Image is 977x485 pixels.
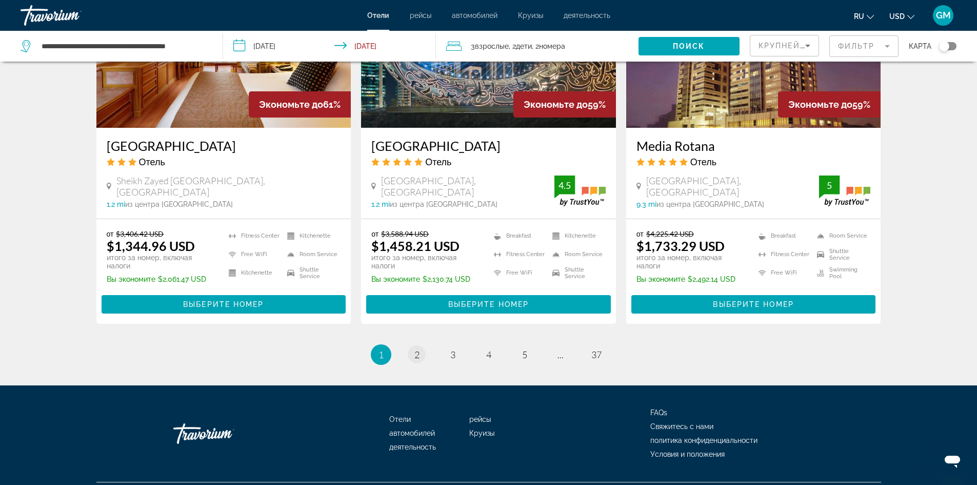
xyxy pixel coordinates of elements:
[371,229,378,238] span: от
[381,175,554,198] span: [GEOGRAPHIC_DATA], [GEOGRAPHIC_DATA]
[452,11,497,20] a: автомобилей
[930,5,956,26] button: User Menu
[107,229,114,238] span: от
[475,42,509,50] span: Взрослые
[819,179,840,191] div: 5
[107,200,125,208] span: 1.2 mi
[518,11,543,20] a: Круизы
[371,200,390,208] span: 1.2 mi
[107,275,216,283] p: $2,061.47 USD
[489,248,547,261] li: Fitness Center
[650,422,713,431] a: Свяжитесь с нами
[223,31,436,62] button: Check-in date: Jan 1, 2026 Check-out date: Jan 10, 2026
[224,248,282,261] li: Free WiFi
[371,156,606,167] div: 5 star Hotel
[489,266,547,280] li: Free WiFi
[753,229,812,243] li: Breakfast
[96,344,881,365] nav: Pagination
[436,31,639,62] button: Travelers: 3 adults, 2 children
[389,429,435,437] a: автомобилей
[367,11,389,20] a: Отели
[107,275,155,283] span: Вы экономите
[116,229,164,238] del: $3,406.42 USD
[650,436,757,444] a: политика конфиденциальности
[931,42,956,51] button: Toggle map
[524,99,588,110] span: Экономьте до
[636,138,871,153] a: Media Rotana
[183,300,264,308] span: Выберите номер
[788,99,852,110] span: Экономьте до
[753,266,812,280] li: Free WiFi
[636,156,871,167] div: 5 star Hotel
[224,229,282,243] li: Fitness Center
[516,42,532,50] span: Дети
[759,42,883,50] span: Крупнейшие сбережения
[854,12,864,21] span: ru
[639,37,740,55] button: Поиск
[636,238,725,254] ins: $1,733.29 USD
[636,275,685,283] span: Вы экономите
[389,415,411,423] a: Отели
[936,10,951,21] span: GM
[650,450,725,458] a: Условия и положения
[532,39,565,53] span: , 2
[107,138,341,153] a: [GEOGRAPHIC_DATA]
[513,91,616,118] div: 59%
[450,349,455,360] span: 3
[371,238,460,254] ins: $1,458.21 USD
[107,238,195,254] ins: $1,344.96 USD
[378,349,384,360] span: 1
[381,229,429,238] del: $3,588.94 USD
[812,229,870,243] li: Room Service
[509,39,532,53] span: , 2
[107,156,341,167] div: 3 star Hotel
[125,200,233,208] span: из центра [GEOGRAPHIC_DATA]
[819,176,870,206] img: trustyou-badge.svg
[116,175,341,198] span: Sheikh Zayed [GEOGRAPHIC_DATA], [GEOGRAPHIC_DATA]
[812,266,870,280] li: Swimming Pool
[631,297,876,308] a: Выберите номер
[646,175,820,198] span: [GEOGRAPHIC_DATA], [GEOGRAPHIC_DATA]
[224,266,282,280] li: Kitchenette
[547,266,606,280] li: Shuttle Service
[366,297,611,308] a: Выберите номер
[554,179,575,191] div: 4.5
[469,429,494,437] span: Круизы
[282,229,341,243] li: Kitchenette
[889,12,905,21] span: USD
[471,39,509,53] span: 3
[713,300,793,308] span: Выберите номер
[371,254,481,270] p: итого за номер, включая налоги
[539,42,565,50] span: номера
[759,40,810,52] mat-select: Sort by
[636,229,644,238] span: от
[650,409,667,417] a: FAQs
[282,248,341,261] li: Room Service
[778,91,881,118] div: 59%
[410,11,431,20] a: рейсы
[139,156,165,167] span: Отель
[636,200,656,208] span: 9.3 mi
[371,275,481,283] p: $2,130.74 USD
[371,275,420,283] span: Вы экономите
[557,349,564,360] span: ...
[389,443,436,451] a: деятельность
[414,349,420,360] span: 2
[102,297,346,308] a: Выберите номер
[547,229,606,243] li: Kitchenette
[636,275,746,283] p: $2,492.14 USD
[547,248,606,261] li: Room Service
[282,266,341,280] li: Shuttle Service
[469,415,491,423] a: рейсы
[564,11,610,20] span: деятельность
